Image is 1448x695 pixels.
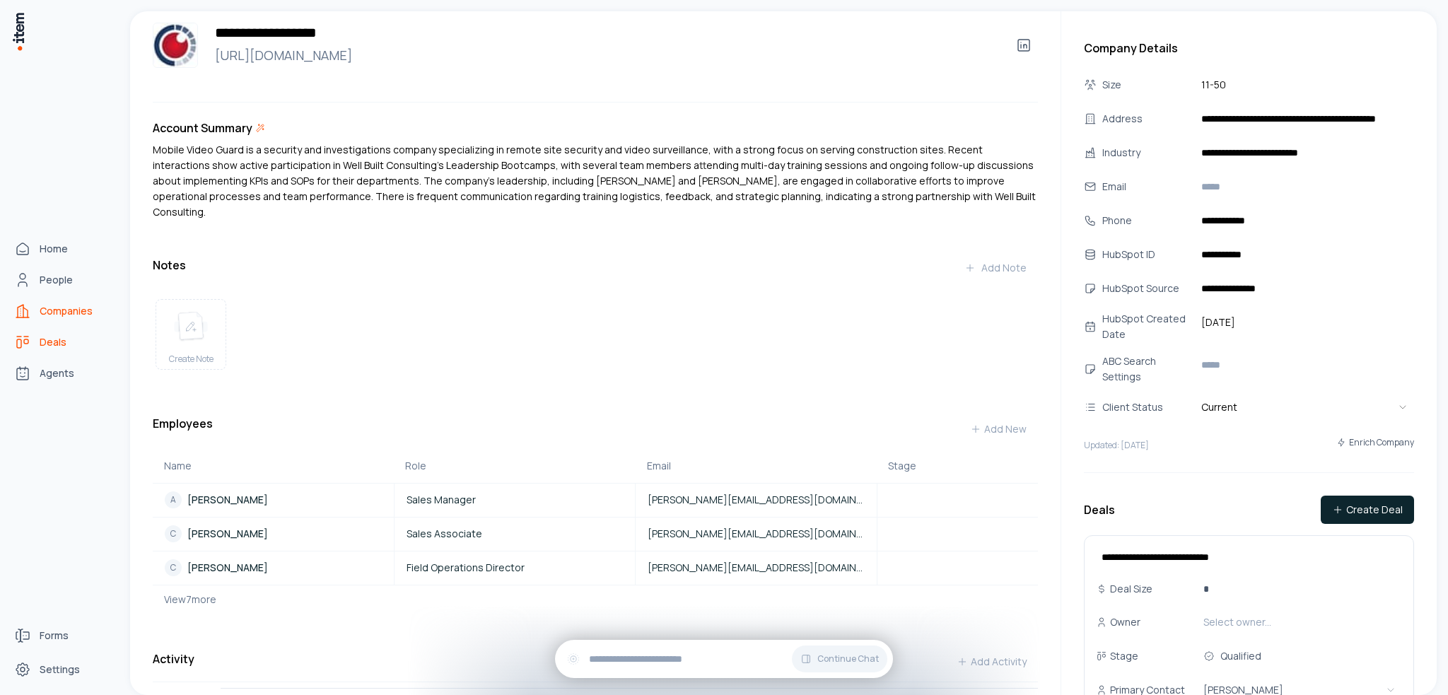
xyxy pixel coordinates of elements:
[8,328,116,356] a: Deals
[636,493,875,507] a: [PERSON_NAME][EMAIL_ADDRESS][DOMAIN_NAME]
[1110,582,1152,596] p: Deal Size
[153,142,1038,220] p: Mobile Video Guard is a security and investigations company specializing in remote site security ...
[407,493,476,507] span: Sales Manager
[1102,145,1193,160] div: Industry
[153,23,198,68] img: Mobile Video Guard
[407,527,482,541] span: Sales Associate
[153,525,393,542] a: C[PERSON_NAME]
[8,297,116,325] a: Companies
[153,559,393,576] a: C[PERSON_NAME]
[1102,213,1193,228] div: Phone
[40,662,80,677] span: Settings
[888,459,1027,473] div: Stage
[817,653,879,665] span: Continue Chat
[555,640,893,678] div: Continue Chat
[964,261,1027,275] div: Add Note
[1102,311,1193,342] div: HubSpot Created Date
[8,621,116,650] a: Forms
[153,257,186,274] h3: Notes
[636,527,875,541] a: [PERSON_NAME][EMAIL_ADDRESS][DOMAIN_NAME]
[636,561,875,575] a: [PERSON_NAME][EMAIL_ADDRESS][DOMAIN_NAME]
[1084,40,1414,57] h3: Company Details
[647,459,865,473] div: Email
[1102,281,1193,296] div: HubSpot Source
[40,629,69,643] span: Forms
[1102,111,1193,127] div: Address
[40,304,93,318] span: Companies
[153,650,194,667] h3: Activity
[648,561,864,575] span: [PERSON_NAME][EMAIL_ADDRESS][DOMAIN_NAME]
[153,491,393,508] a: A[PERSON_NAME]
[187,493,268,507] p: [PERSON_NAME]
[1102,354,1193,385] div: ABC Search Settings
[1084,440,1149,451] p: Updated: [DATE]
[1102,399,1193,415] div: Client Status
[169,354,214,365] span: Create Note
[792,646,887,672] button: Continue Chat
[187,527,268,541] p: [PERSON_NAME]
[407,561,525,575] span: Field Operations Director
[153,119,252,136] h3: Account Summary
[156,299,226,370] button: create noteCreate Note
[1321,496,1414,524] button: Create Deal
[395,527,634,541] a: Sales Associate
[8,359,116,387] a: Agents
[953,254,1038,282] button: Add Note
[648,527,864,541] span: [PERSON_NAME][EMAIL_ADDRESS][DOMAIN_NAME]
[1196,311,1414,334] button: [DATE]
[209,45,998,65] a: [URL][DOMAIN_NAME]
[405,459,624,473] div: Role
[165,559,182,576] div: C
[1102,179,1193,194] div: Email
[8,655,116,684] a: Settings
[959,415,1038,443] button: Add New
[1102,77,1193,93] div: Size
[1110,615,1140,629] p: Owner
[648,493,864,507] span: [PERSON_NAME][EMAIL_ADDRESS][DOMAIN_NAME]
[40,366,74,380] span: Agents
[8,235,116,263] a: Home
[11,11,25,52] img: Item Brain Logo
[153,585,216,614] button: View7more
[1102,247,1193,262] div: HubSpot ID
[1084,501,1115,518] h3: Deals
[1110,649,1138,663] p: Stage
[165,491,182,508] div: A
[187,561,268,575] p: [PERSON_NAME]
[153,415,213,443] h3: Employees
[40,242,68,256] span: Home
[40,273,73,287] span: People
[165,525,182,542] div: C
[8,266,116,294] a: People
[395,493,634,507] a: Sales Manager
[164,459,383,473] div: Name
[395,561,634,575] a: Field Operations Director
[40,335,66,349] span: Deals
[174,311,208,342] img: create note
[1336,430,1414,455] button: Enrich Company
[945,648,1038,676] button: Add Activity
